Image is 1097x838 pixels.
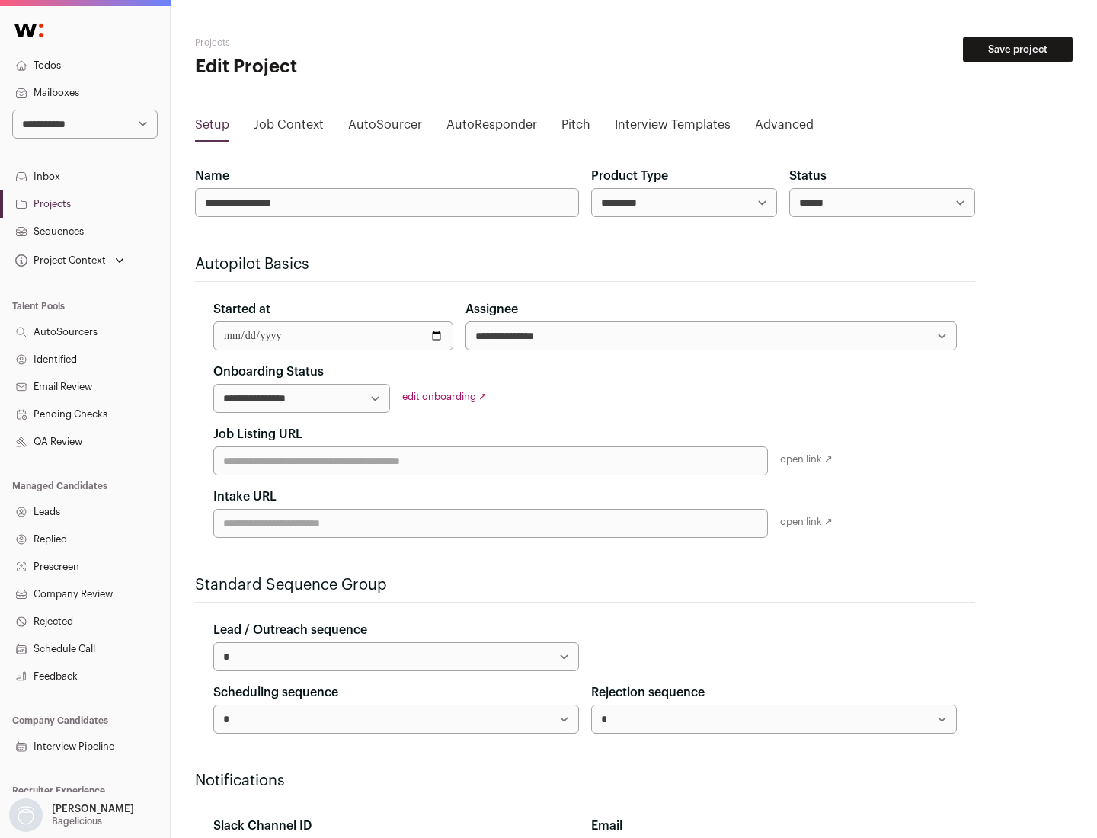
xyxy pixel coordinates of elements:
[213,488,277,506] label: Intake URL
[348,116,422,140] a: AutoSourcer
[561,116,590,140] a: Pitch
[213,817,312,835] label: Slack Channel ID
[213,300,270,318] label: Started at
[591,167,668,185] label: Product Type
[755,116,814,140] a: Advanced
[213,363,324,381] label: Onboarding Status
[195,254,975,275] h2: Autopilot Basics
[213,425,302,443] label: Job Listing URL
[195,37,488,49] h2: Projects
[6,798,137,832] button: Open dropdown
[195,167,229,185] label: Name
[195,55,488,79] h1: Edit Project
[213,683,338,702] label: Scheduling sequence
[254,116,324,140] a: Job Context
[591,683,705,702] label: Rejection sequence
[195,770,975,792] h2: Notifications
[446,116,537,140] a: AutoResponder
[9,798,43,832] img: nopic.png
[52,815,102,827] p: Bagelicious
[195,116,229,140] a: Setup
[789,167,827,185] label: Status
[615,116,731,140] a: Interview Templates
[12,250,127,271] button: Open dropdown
[52,803,134,815] p: [PERSON_NAME]
[12,254,106,267] div: Project Context
[591,817,957,835] div: Email
[465,300,518,318] label: Assignee
[195,574,975,596] h2: Standard Sequence Group
[963,37,1073,62] button: Save project
[6,15,52,46] img: Wellfound
[402,392,487,401] a: edit onboarding ↗
[213,621,367,639] label: Lead / Outreach sequence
